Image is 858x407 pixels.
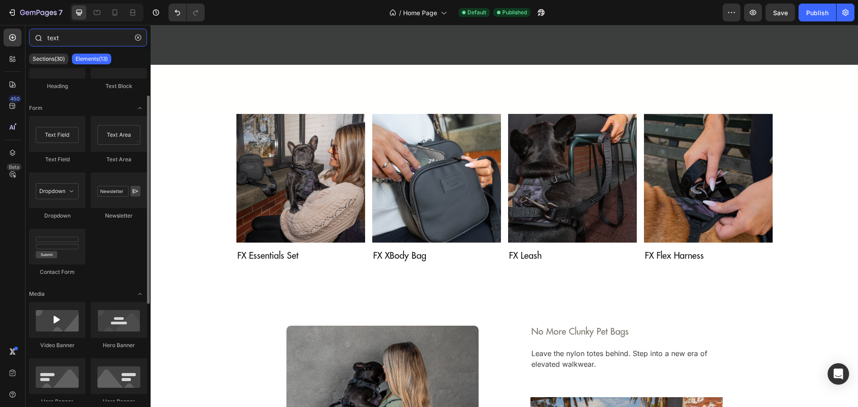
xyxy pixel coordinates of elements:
span: Default [467,8,486,17]
span: Save [773,9,788,17]
div: Open Intercom Messenger [828,363,849,385]
iframe: Design area [151,25,858,407]
div: Undo/Redo [168,4,205,21]
div: Video Banner [29,341,85,349]
span: Media [29,290,45,298]
span: Toggle open [133,101,147,115]
div: Hero Banner [91,341,147,349]
p: Sections(30) [33,55,65,63]
span: / [399,8,401,17]
a: FX Flex Harness [493,89,622,218]
div: Newsletter [91,212,147,220]
input: Search Sections & Elements [29,29,147,46]
span: Home Page [403,8,437,17]
h2: FX Leash [357,225,486,237]
div: Hero Banner [29,398,85,406]
div: Hero Banner [91,398,147,406]
div: Beta [7,164,21,171]
div: Publish [806,8,829,17]
button: Publish [799,4,836,21]
div: Contact Form [29,268,85,276]
p: 7 [59,7,63,18]
a: FX Leash [357,89,486,218]
span: Published [502,8,527,17]
div: 450 [8,95,21,102]
div: Text Block [91,82,147,90]
button: Save [765,4,795,21]
span: Toggle open [133,287,147,301]
h2: FX Flex Harness [493,225,622,237]
button: 7 [4,4,67,21]
p: Elements(13) [76,55,108,63]
span: Form [29,104,42,112]
a: FX XBody Bag [222,89,350,218]
div: Dropdown [29,212,85,220]
div: Text Area [91,155,147,164]
h2: FX XBody Bag [222,225,350,237]
p: No More Clunky Pet Bags [381,302,571,312]
p: Leave the nylon totes behind. Step into a new era of elevated walkwear. [381,323,571,344]
div: Heading [29,82,85,90]
div: Text Field [29,155,85,164]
